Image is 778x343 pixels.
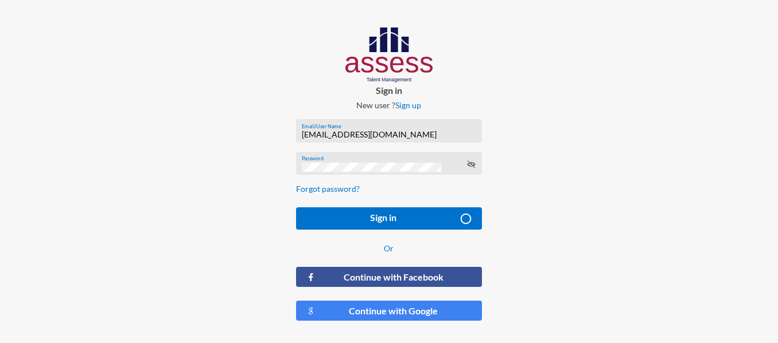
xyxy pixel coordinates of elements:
[296,267,482,287] button: Continue with Facebook
[287,85,491,96] p: Sign in
[296,184,360,194] a: Forgot password?
[395,100,421,110] a: Sign up
[287,100,491,110] p: New user ?
[296,243,482,253] p: Or
[296,207,482,230] button: Sign in
[296,301,482,321] button: Continue with Google
[302,130,476,139] input: Email/User Name
[345,27,433,82] img: AssessLogoo.svg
